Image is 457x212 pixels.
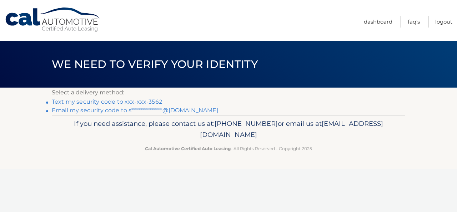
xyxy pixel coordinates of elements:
[5,7,101,33] a: Cal Automotive
[364,16,392,28] a: Dashboard
[52,58,258,71] span: We need to verify your identity
[52,88,405,98] p: Select a delivery method:
[435,16,452,28] a: Logout
[56,118,401,141] p: If you need assistance, please contact us at: or email us at
[215,119,278,128] span: [PHONE_NUMBER]
[52,98,162,105] a: Text my security code to xxx-xxx-3562
[408,16,420,28] a: FAQ's
[56,145,401,152] p: - All Rights Reserved - Copyright 2025
[145,146,231,151] strong: Cal Automotive Certified Auto Leasing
